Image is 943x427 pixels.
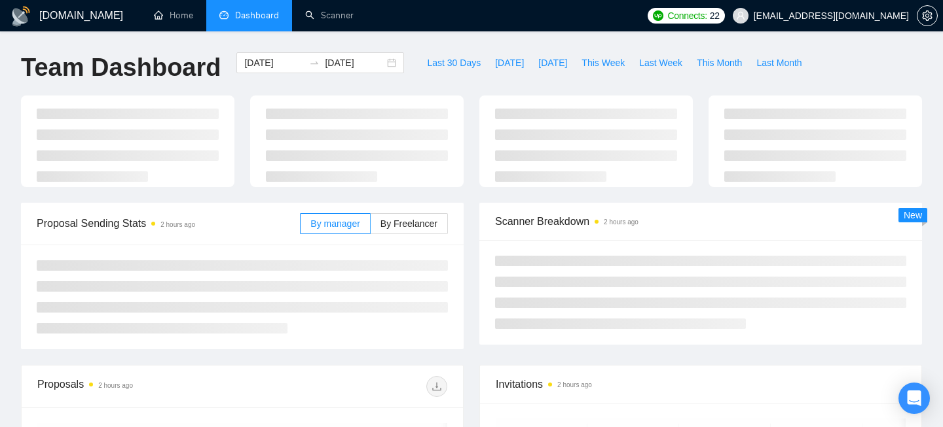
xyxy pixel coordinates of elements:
span: to [309,58,320,68]
span: Last Month [756,56,802,70]
span: [DATE] [538,56,567,70]
span: swap-right [309,58,320,68]
button: Last 30 Days [420,52,488,73]
button: This Month [690,52,749,73]
img: upwork-logo.png [653,10,663,21]
button: Last Week [632,52,690,73]
span: This Month [697,56,742,70]
span: dashboard [219,10,229,20]
time: 2 hours ago [98,382,133,389]
span: Invitations [496,376,906,392]
time: 2 hours ago [557,381,592,388]
div: Proposals [37,376,242,397]
span: Last 30 Days [427,56,481,70]
button: setting [917,5,938,26]
span: [DATE] [495,56,524,70]
input: End date [325,56,384,70]
span: By Freelancer [380,218,437,229]
span: This Week [582,56,625,70]
a: searchScanner [305,10,354,21]
span: 22 [710,9,720,23]
time: 2 hours ago [604,218,638,226]
span: By manager [310,218,360,229]
img: logo [10,6,31,27]
a: homeHome [154,10,193,21]
span: New [904,210,922,220]
span: Connects: [667,9,707,23]
input: Start date [244,56,304,70]
span: Proposal Sending Stats [37,215,300,231]
span: Scanner Breakdown [495,213,906,230]
span: user [736,11,745,20]
div: Open Intercom Messenger [898,383,930,414]
span: Last Week [639,56,682,70]
h1: Team Dashboard [21,52,221,83]
button: [DATE] [531,52,574,73]
button: Last Month [749,52,809,73]
time: 2 hours ago [160,221,195,228]
button: This Week [574,52,632,73]
button: [DATE] [488,52,531,73]
span: Dashboard [235,10,279,21]
a: setting [917,10,938,21]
